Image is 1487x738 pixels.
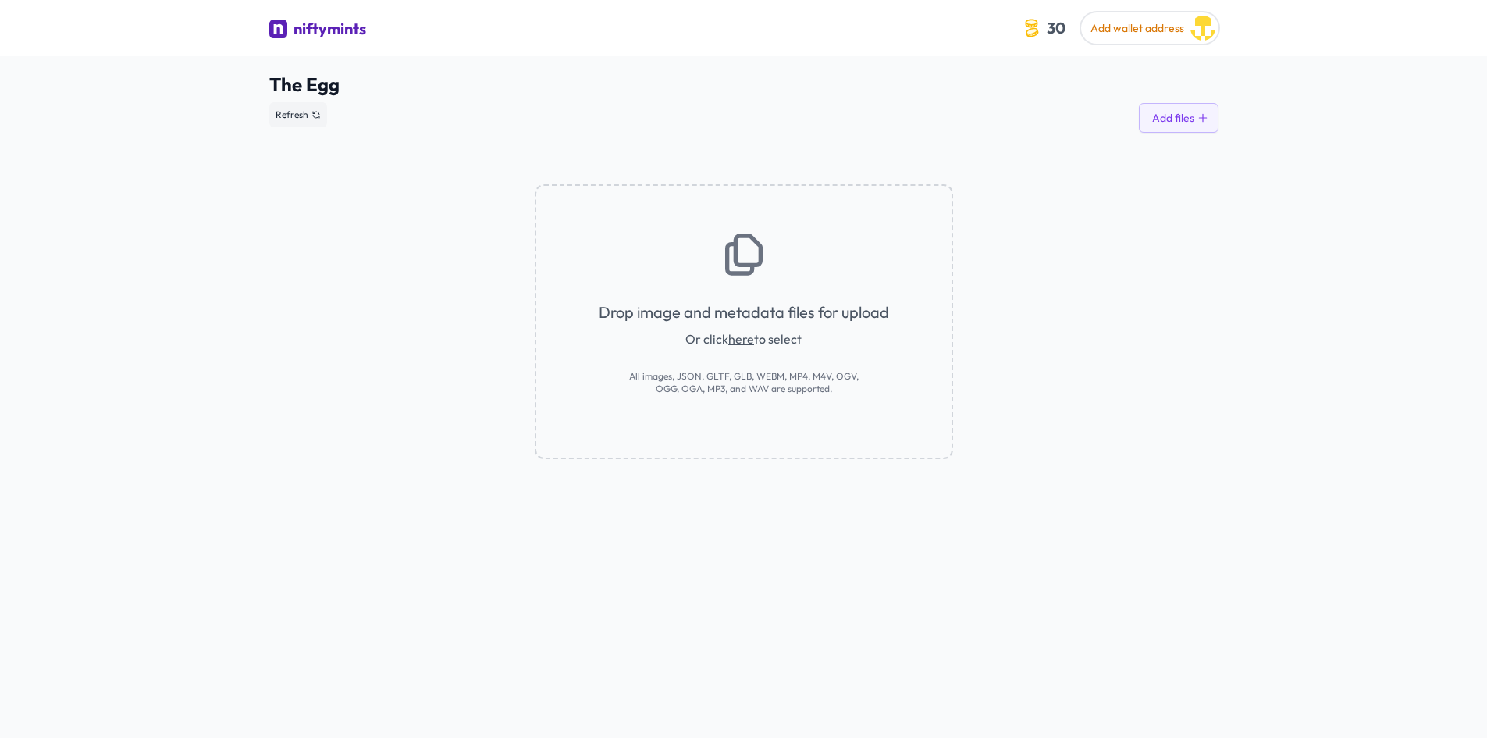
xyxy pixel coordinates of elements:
span: Or click to select [685,330,802,348]
button: Add wallet address [1081,12,1218,44]
img: Infini Meta Mint [1190,16,1215,41]
a: here [728,331,754,347]
img: coin-icon.3a8a4044.svg [1019,16,1044,40]
span: Refresh [276,109,308,121]
span: Add wallet address [1090,21,1184,35]
img: niftymints logo [269,20,288,38]
button: 30 [1016,12,1075,43]
span: All images, JSON, GLTF, GLB, WEBM, MP4, M4V, OGV, OGG, OGA, MP3, and WAV are supported. [619,370,869,395]
span: 30 [1044,16,1069,40]
div: niftymints [293,18,366,40]
span: The Egg [269,72,1218,97]
button: Add files [1139,103,1218,133]
button: Refresh [269,102,327,127]
a: niftymints [269,18,367,44]
span: Drop image and metadata files for upload [599,301,889,323]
